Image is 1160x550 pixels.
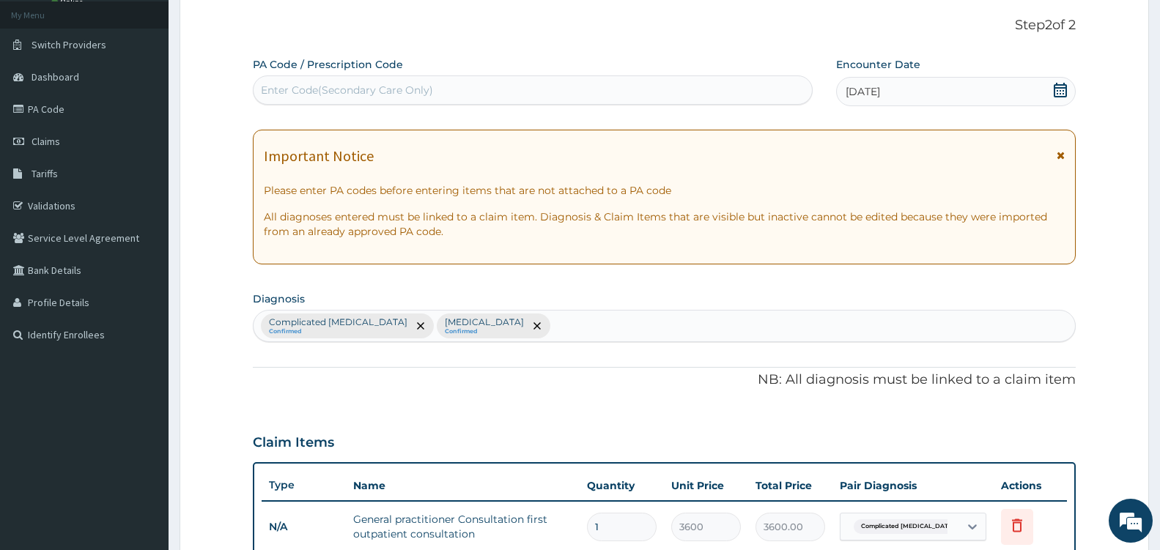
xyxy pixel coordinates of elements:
[664,471,748,500] th: Unit Price
[269,328,407,335] small: Confirmed
[253,371,1076,390] p: NB: All diagnosis must be linked to a claim item
[253,18,1076,34] p: Step 2 of 2
[264,148,374,164] h1: Important Notice
[264,209,1065,239] p: All diagnoses entered must be linked to a claim item. Diagnosis & Claim Items that are visible bu...
[445,316,524,328] p: [MEDICAL_DATA]
[748,471,832,500] th: Total Price
[531,319,544,332] span: remove selection option
[32,167,58,180] span: Tariffs
[261,83,433,97] div: Enter Code(Secondary Care Only)
[7,400,279,451] textarea: Type your message and hit 'Enter'
[240,7,276,42] div: Minimize live chat window
[27,73,59,110] img: d_794563401_company_1708531726252_794563401
[262,513,346,540] td: N/A
[994,471,1067,500] th: Actions
[580,471,664,500] th: Quantity
[269,316,407,328] p: Complicated [MEDICAL_DATA]
[253,435,334,451] h3: Claim Items
[854,519,962,534] span: Complicated [MEDICAL_DATA]
[32,38,106,51] span: Switch Providers
[346,471,580,500] th: Name
[836,57,920,72] label: Encounter Date
[414,319,427,332] span: remove selection option
[253,57,403,72] label: PA Code / Prescription Code
[346,505,580,549] td: General practitioner Consultation first outpatient consultation
[32,70,79,83] span: Dashboard
[832,471,994,500] th: Pair Diagnosis
[76,82,246,101] div: Chat with us now
[262,472,346,499] th: Type
[264,183,1065,198] p: Please enter PA codes before entering items that are not attached to a PA code
[32,135,60,148] span: Claims
[445,328,524,335] small: Confirmed
[253,291,305,306] label: Diagnosis
[85,185,202,332] span: We're online!
[846,84,880,99] span: [DATE]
